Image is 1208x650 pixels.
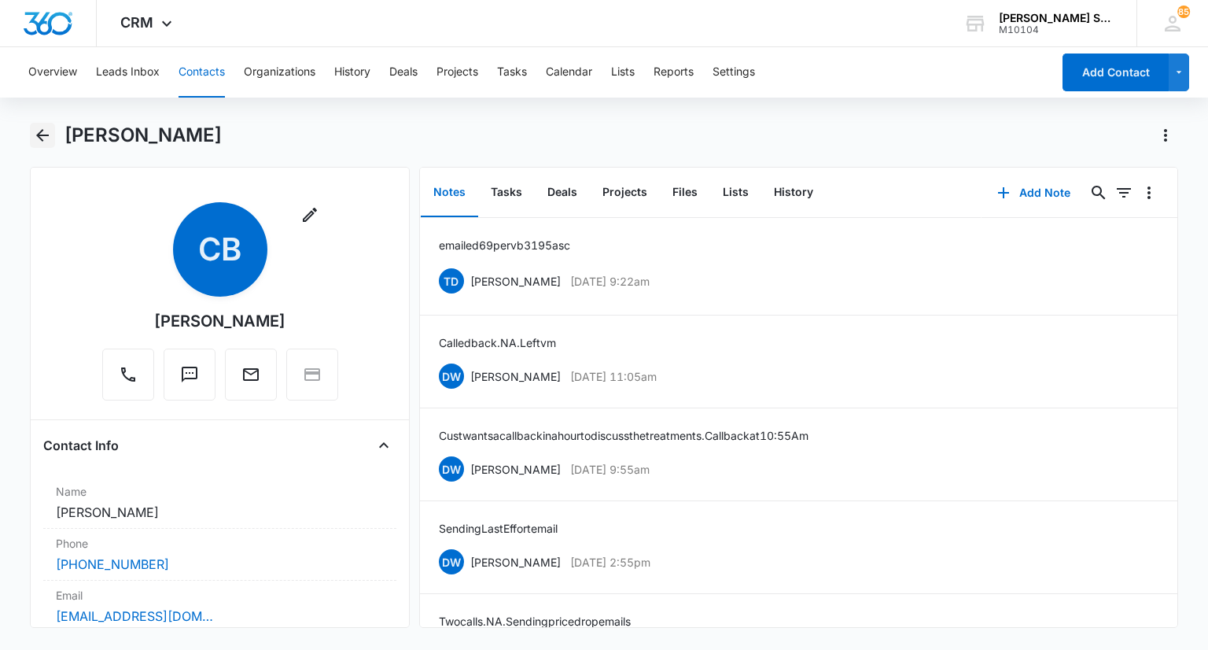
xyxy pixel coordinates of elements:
p: [DATE] 9:55am [570,461,650,478]
button: Notes [421,168,478,217]
a: Email [225,373,277,386]
button: Projects [590,168,660,217]
button: Back [30,123,54,148]
h4: Contact Info [43,436,119,455]
button: Actions [1153,123,1178,148]
p: Two calls. NA. Sending price drop emails [439,613,631,630]
p: emailed 69 per vb3 195 asc [439,237,570,253]
span: DW [439,364,464,389]
div: Email[EMAIL_ADDRESS][DOMAIN_NAME] [43,581,396,633]
div: account name [999,12,1114,24]
button: Deals [535,168,590,217]
p: [PERSON_NAME] [470,368,561,385]
button: Add Contact [1063,54,1169,91]
div: Name[PERSON_NAME] [43,477,396,529]
button: Email [225,349,277,401]
span: DW [439,456,464,482]
span: CRM [120,14,153,31]
div: Phone[PHONE_NUMBER] [43,529,396,581]
p: [DATE] 2:55pm [570,554,650,571]
label: Name [56,483,383,500]
p: Cust wants a call back in a hour to discuss the treatments. Call back at 10:55Am [439,427,808,444]
a: [EMAIL_ADDRESS][DOMAIN_NAME] [56,607,213,626]
button: Settings [713,47,755,98]
button: Close [371,433,396,458]
button: Filters [1111,180,1136,205]
span: 85 [1177,6,1190,18]
button: Organizations [244,47,315,98]
button: Tasks [497,47,527,98]
button: Deals [389,47,418,98]
button: Overflow Menu [1136,180,1162,205]
button: Calendar [546,47,592,98]
button: History [334,47,370,98]
button: Add Note [981,174,1086,212]
p: [PERSON_NAME] [470,461,561,478]
button: Lists [710,168,761,217]
p: Sending Last Effort email [439,520,558,537]
p: [DATE] 11:05am [570,368,657,385]
label: Phone [56,535,383,552]
button: Overview [28,47,77,98]
a: Call [102,373,154,386]
button: Reports [654,47,694,98]
div: account id [999,24,1114,35]
p: [PERSON_NAME] [470,554,561,571]
a: [PHONE_NUMBER] [56,555,169,574]
div: [PERSON_NAME] [154,309,285,333]
button: Text [164,349,215,401]
h1: [PERSON_NAME] [64,124,222,147]
label: Email [56,587,383,604]
button: Projects [436,47,478,98]
a: Text [164,373,215,386]
p: Called back. NA. Left vm [439,334,556,351]
span: CB [173,202,267,297]
button: Leads Inbox [96,47,160,98]
button: History [761,168,826,217]
p: [DATE] 9:22am [570,273,650,290]
p: [PERSON_NAME] [470,273,561,290]
button: Contacts [179,47,225,98]
span: DW [439,549,464,574]
dd: [PERSON_NAME] [56,503,383,522]
button: Search... [1086,180,1111,205]
span: TD [439,268,464,294]
button: Files [660,168,710,217]
button: Call [102,349,154,401]
button: Lists [611,47,635,98]
div: notifications count [1177,6,1190,18]
button: Tasks [478,168,535,217]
